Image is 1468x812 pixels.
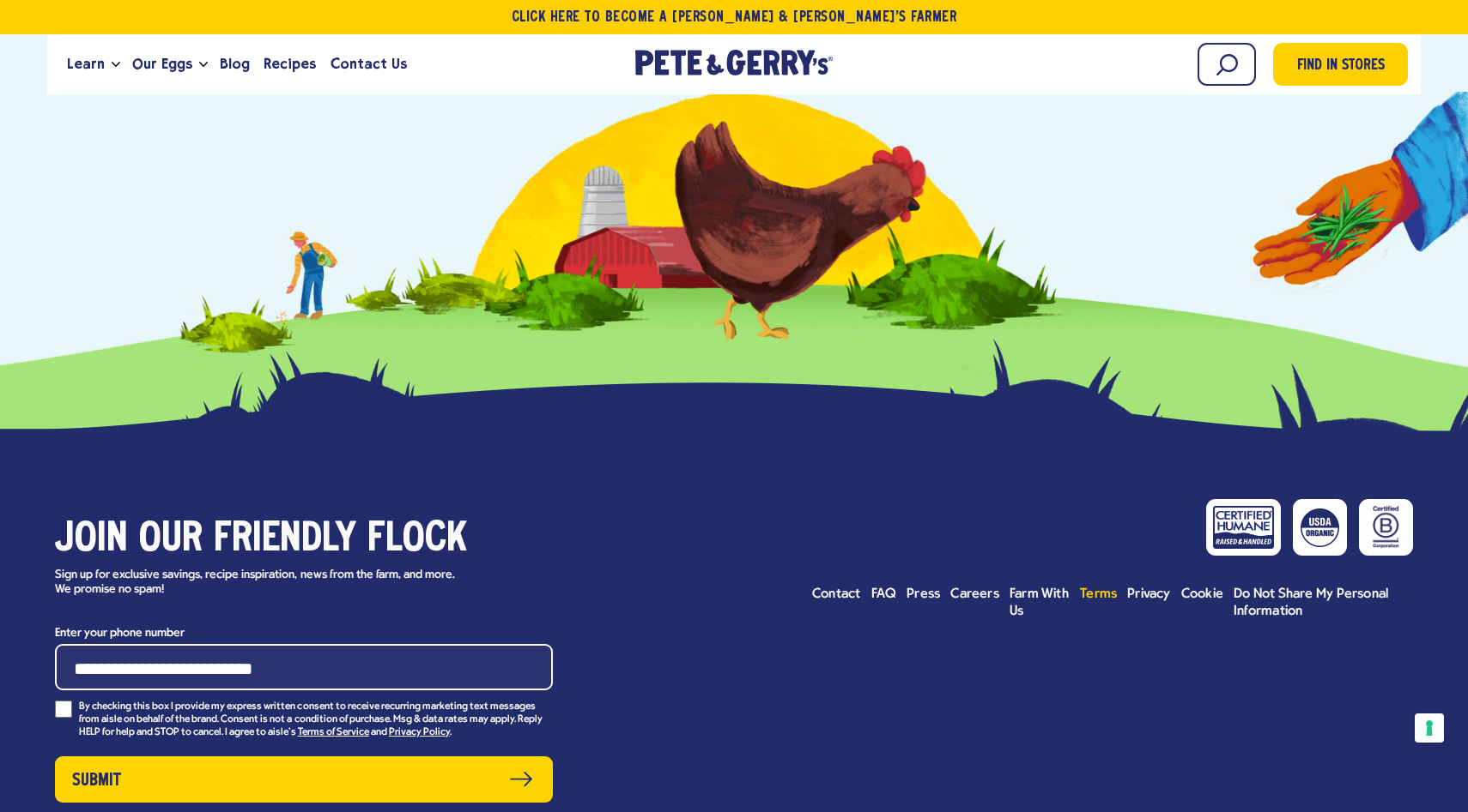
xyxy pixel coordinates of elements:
[389,727,450,739] a: Privacy Policy
[55,756,553,803] button: Submit
[55,516,553,564] h3: Join our friendly flock
[213,41,257,87] a: Blog
[1181,586,1223,603] a: Cookie
[55,568,471,598] p: Sign up for exclusive savings, recipe inspiration, news from the farm, and more. We promise no spam!
[1297,55,1385,78] span: Find in Stores
[1127,586,1171,603] a: Privacy
[950,587,999,601] span: Careers
[907,587,940,601] span: Press
[199,62,208,68] button: Open the dropdown menu for Our Eggs
[55,701,72,718] input: By checking this box I provide my express written consent to receive recurring marketing text mes...
[1273,43,1408,86] a: Find in Stores
[67,53,105,75] span: Learn
[1010,586,1070,620] a: Farm With Us
[264,53,316,75] span: Recipes
[812,586,1413,620] ul: Footer menu
[298,727,369,739] a: Terms of Service
[132,53,192,75] span: Our Eggs
[1234,586,1413,620] a: Do Not Share My Personal Information
[1080,587,1117,601] span: Terms
[1234,587,1388,618] span: Do Not Share My Personal Information
[79,701,553,739] p: By checking this box I provide my express written consent to receive recurring marketing text mes...
[1080,586,1117,603] a: Terms
[112,62,120,68] button: Open the dropdown menu for Learn
[220,53,250,75] span: Blog
[1415,713,1444,743] button: Your consent preferences for tracking technologies
[1010,587,1069,618] span: Farm With Us
[1181,587,1223,601] span: Cookie
[60,41,112,87] a: Learn
[125,41,199,87] a: Our Eggs
[871,587,897,601] span: FAQ
[812,586,861,603] a: Contact
[331,53,407,75] span: Contact Us
[1127,587,1171,601] span: Privacy
[907,586,940,603] a: Press
[55,623,553,644] label: Enter your phone number
[871,586,897,603] a: FAQ
[257,41,323,87] a: Recipes
[324,41,414,87] a: Contact Us
[1198,43,1256,86] input: Search
[812,587,861,601] span: Contact
[950,586,999,603] a: Careers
